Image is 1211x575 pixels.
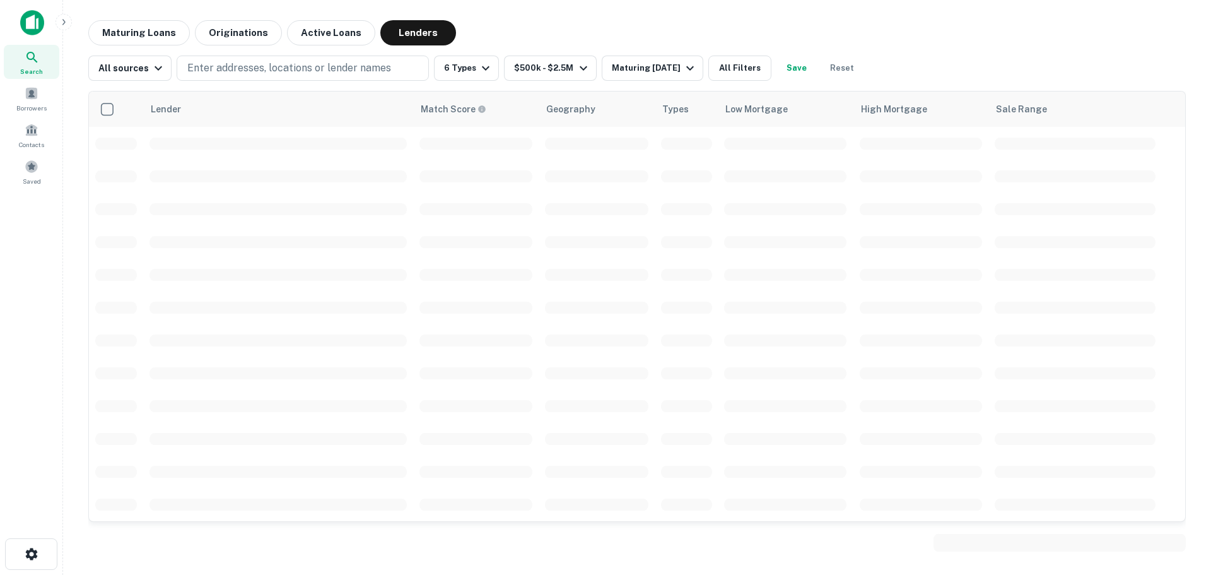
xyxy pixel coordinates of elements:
[861,102,927,117] div: High Mortgage
[853,92,988,127] th: High Mortgage
[20,66,43,76] span: Search
[612,61,698,76] div: Maturing [DATE]
[725,102,788,117] div: Low Mortgage
[23,176,41,186] span: Saved
[602,56,703,81] button: Maturing [DATE]
[546,102,595,117] div: Geography
[662,102,689,117] div: Types
[1148,474,1211,535] iframe: Chat Widget
[195,20,282,45] button: Originations
[655,92,718,127] th: Types
[88,56,172,81] button: All sources
[504,56,596,81] button: $500k - $2.5M
[177,56,429,81] button: Enter addresses, locations or lender names
[143,92,413,127] th: Lender
[19,139,44,150] span: Contacts
[4,81,59,116] a: Borrowers
[421,102,486,116] div: Capitalize uses an advanced AI algorithm to match your search with the best lender. The match sco...
[287,20,375,45] button: Active Loans
[996,102,1047,117] div: Sale Range
[988,92,1162,127] th: Sale Range
[539,92,655,127] th: Geography
[4,45,59,79] a: Search
[380,20,456,45] button: Lenders
[421,102,484,116] h6: Match Score
[151,102,181,117] div: Lender
[20,10,44,35] img: capitalize-icon.png
[708,56,771,81] button: All Filters
[4,118,59,152] a: Contacts
[776,56,817,81] button: Save your search to get updates of matches that match your search criteria.
[187,61,391,76] p: Enter addresses, locations or lender names
[718,92,853,127] th: Low Mortgage
[4,155,59,189] a: Saved
[98,61,166,76] div: All sources
[16,103,47,113] span: Borrowers
[434,56,499,81] button: 6 Types
[88,20,190,45] button: Maturing Loans
[413,92,539,127] th: Capitalize uses an advanced AI algorithm to match your search with the best lender. The match sco...
[822,56,862,81] button: Reset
